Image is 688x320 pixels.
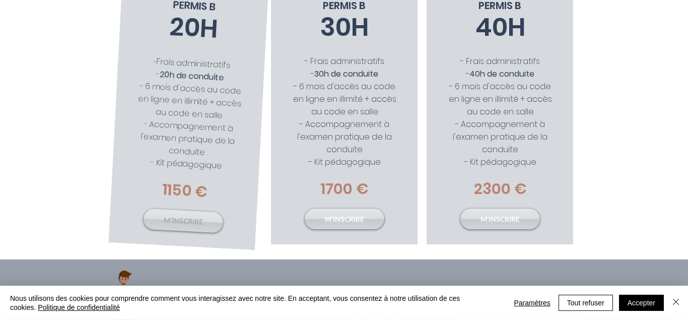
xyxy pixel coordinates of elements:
[10,294,502,312] span: Nous utilisons des cookies pour comprendre comment vous interagissez avec notre site. En acceptan...
[670,296,682,308] img: Fermer
[514,295,550,310] span: Paramètres
[150,156,223,171] span: - Kit pédagogique
[169,9,219,47] span: 20H
[140,118,235,158] span: - Accompagnement à l'examen pratique de la conduite
[143,209,224,233] a: M'INSCRIRE
[309,156,381,168] span: - Kit pédagogique
[156,56,231,72] span: Frais administratifs
[38,303,120,311] a: Politique de confidentialité
[297,118,392,155] span: - Accompagnement à l'examen pratique de la conduite
[320,178,369,200] span: 1700 €
[559,295,613,311] button: Tout refuser
[474,178,527,200] span: 2300 €
[469,68,534,80] span: 40h de conduite
[475,9,525,45] span: 40H
[670,294,682,312] button: Fermer
[325,214,364,224] span: M'INSCRIRE
[305,55,384,67] span: - Frais administratifs
[466,68,534,80] span: -
[314,68,378,80] span: 30h de conduite
[162,178,209,203] span: 1150 €
[460,209,540,229] a: M'INSCRIRE
[305,209,384,229] a: M'INSCRIRE
[449,81,552,117] span: - 6 mois d'accès au code en ligne en illimité + accès au code en salle
[153,57,231,71] span: -
[320,9,369,45] span: 30H
[460,55,540,67] span: - Frais administratifs
[156,69,226,84] span: -
[293,81,396,117] span: - 6 mois d'accès au code en ligne en illimité + accès au code en salle
[138,80,242,121] span: - 6 mois d'accès au code en ligne en illimité + accès au code en salle
[619,295,664,311] button: Accepter
[480,214,520,224] span: M'INSCRIRE
[160,69,224,84] span: 20h de conduite
[464,156,536,168] span: - Kit pédagogique
[453,118,547,155] span: - Accompagnement à l'examen pratique de la conduite
[311,68,378,80] span: -
[163,215,203,227] span: M'INSCRIRE
[502,160,688,320] iframe: Wix Chat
